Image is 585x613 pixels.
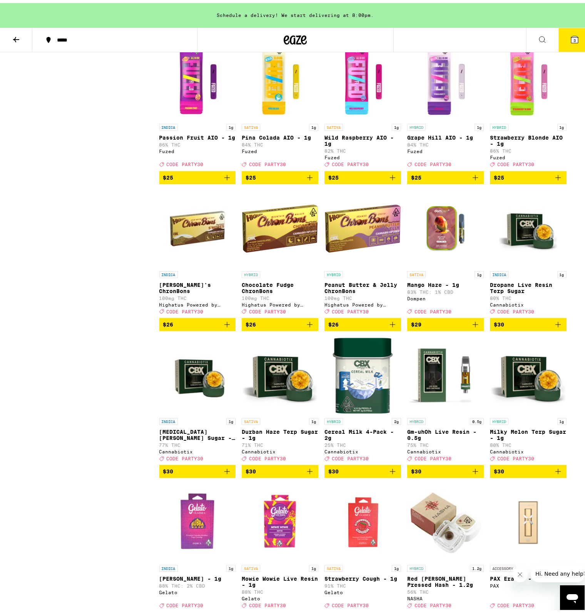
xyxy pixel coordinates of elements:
img: Gelato - Strawberry Cough - 1g [324,481,401,558]
span: CODE PARTY30 [249,159,286,164]
a: Open page for Mango Haze - 1g from Dompen [407,187,484,315]
p: 100mg THC [159,293,236,298]
a: Open page for Grape Hill AIO - 1g from Fuzed [407,40,484,168]
img: Cannabiotix - Cereal Milk 4-Pack - 2g [332,334,393,411]
img: NASHA - Red Runtz Pressed Hash - 1.2g [407,481,484,558]
span: $30 [411,465,421,471]
p: Mango Haze - 1g [407,279,484,285]
p: Passion Fruit AIO - 1g [159,132,236,138]
iframe: Message from company [531,562,585,579]
p: 1g [475,121,484,128]
iframe: Button to launch messaging window [560,582,585,607]
div: Fuzed [490,152,567,157]
img: Fuzed - Pina Colada AIO - 1g [242,40,318,117]
iframe: Close message [512,564,528,579]
div: Dompen [407,293,484,298]
p: 86% THC [159,139,236,144]
p: 1g [226,415,236,422]
p: 1g [226,121,236,128]
p: 1.2g [470,562,484,569]
a: Open page for Dropane Live Resin Terp Sugar from Cannabiotix [490,187,567,315]
p: Peanut Butter & Jelly ChronBons [324,279,401,291]
button: Add to bag [407,168,484,181]
a: Open page for Mowie Wowie Live Resin - 1g from Gelato [242,481,318,609]
p: Mowie Wowie Live Resin - 1g [242,573,318,585]
a: Open page for Bubba Kush - 1g from Gelato [159,481,236,609]
p: 1g [309,121,318,128]
div: Fuzed [159,146,236,151]
div: Gelato [324,587,401,592]
p: PAX Era Go - Gold [490,573,567,579]
span: CODE PARTY30 [415,453,451,458]
p: SATIVA [242,562,260,569]
p: 1g [309,415,318,422]
a: Open page for Pina Colada AIO - 1g from Fuzed [242,40,318,168]
a: Open page for Durban Haze Terp Sugar - 1g from Cannabiotix [242,334,318,462]
button: Add to bag [324,168,401,181]
a: Open page for Red Runtz Pressed Hash - 1.2g from NASHA [407,481,484,609]
span: $25 [411,172,421,178]
span: CODE PARTY30 [497,453,534,458]
button: Add to bag [490,462,567,475]
button: Add to bag [159,315,236,328]
p: Strawberry Blonde AIO - 1g [490,132,567,144]
span: $30 [163,465,174,471]
p: HYBRID [490,121,508,128]
p: SATIVA [407,268,426,275]
div: Cannabiotix [324,446,401,451]
a: Open page for Wild Raspberry AIO - 1g from Fuzed [324,40,401,168]
span: $30 [328,465,339,471]
img: Highatus Powered by Cannabiotix - Smore's ChronBons [159,187,236,264]
p: 82% THC [324,145,401,150]
p: 86% THC [490,145,567,150]
a: Open page for Passion Fruit AIO - 1g from Fuzed [159,40,236,168]
p: HYBRID [407,415,426,422]
a: Open page for PAX Era Go - Gold from PAX [490,481,567,609]
p: 25% THC [324,440,401,445]
div: Highatus Powered by Cannabiotix [242,299,318,304]
a: Open page for Strawberry Blonde AIO - 1g from Fuzed [490,40,567,168]
button: Add to bag [490,315,567,328]
div: Cannabiotix [242,446,318,451]
p: Dropane Live Resin Terp Sugar [490,279,567,291]
p: HYBRID [407,121,426,128]
a: Open page for Milky Melon Terp Sugar - 1g from Cannabiotix [490,334,567,462]
img: Fuzed - Wild Raspberry AIO - 1g [324,40,401,117]
img: Cannabiotix - Durban Haze Terp Sugar - 1g [242,334,318,411]
div: Cannabiotix [490,446,567,451]
p: 1g [557,268,567,275]
span: CODE PARTY30 [167,600,204,605]
span: $30 [494,465,504,471]
img: Fuzed - Strawberry Blonde AIO - 1g [490,40,567,117]
a: Open page for Gm-uhOh Live Resin - 0.5g from Cannabiotix [407,334,484,462]
p: INDICA [159,562,178,569]
span: $25 [328,172,339,178]
p: 84% THC [242,139,318,144]
p: INDICA [159,268,178,275]
a: Open page for Cereal Milk 4-Pack - 2g from Cannabiotix [324,334,401,462]
p: Durban Haze Terp Sugar - 1g [242,426,318,438]
span: $25 [494,172,504,178]
div: Gelato [159,587,236,592]
span: $30 [246,465,256,471]
div: Cannabiotix [490,299,567,304]
p: HYBRID [324,268,343,275]
div: Cannabiotix [159,446,236,451]
p: Grape Hill AIO - 1g [407,132,484,138]
div: Fuzed [242,146,318,151]
div: NASHA [407,593,484,598]
button: Add to bag [324,315,401,328]
p: SATIVA [242,415,260,422]
p: 1g [557,415,567,422]
p: INDICA [490,268,508,275]
button: Add to bag [490,168,567,181]
p: 1g [475,268,484,275]
p: HYBRID [407,562,426,569]
img: Cannabiotix - Gm-uhOh Live Resin - 0.5g [407,334,484,411]
span: CODE PARTY30 [332,159,369,164]
span: CODE PARTY30 [332,600,369,605]
a: Open page for Chocolate Fudge ChronBons from Highatus Powered by Cannabiotix [242,187,318,315]
img: Cannabiotix - Dropane Live Resin Terp Sugar [490,187,567,264]
button: Add to bag [324,462,401,475]
p: Cereal Milk 4-Pack - 2g [324,426,401,438]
